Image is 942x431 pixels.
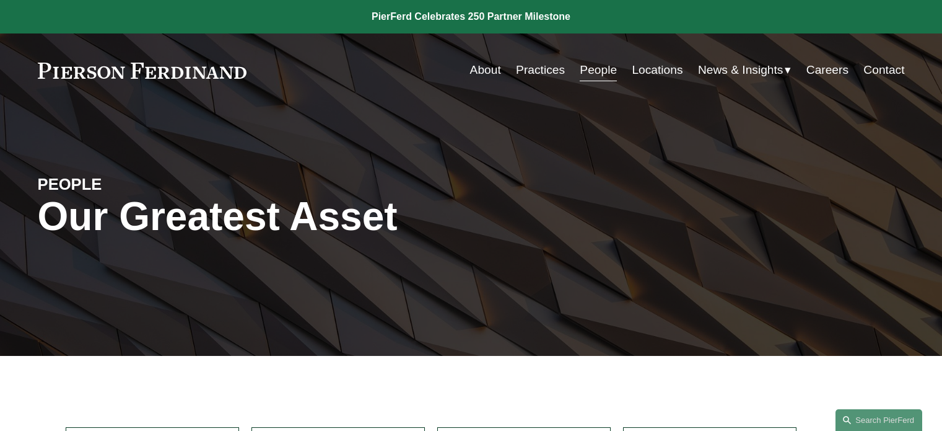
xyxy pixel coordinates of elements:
[835,409,922,431] a: Search this site
[806,58,848,82] a: Careers
[698,58,792,82] a: folder dropdown
[516,58,565,82] a: Practices
[470,58,501,82] a: About
[38,174,255,194] h4: PEOPLE
[863,58,904,82] a: Contact
[580,58,617,82] a: People
[632,58,683,82] a: Locations
[698,60,783,81] span: News & Insights
[38,194,616,239] h1: Our Greatest Asset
